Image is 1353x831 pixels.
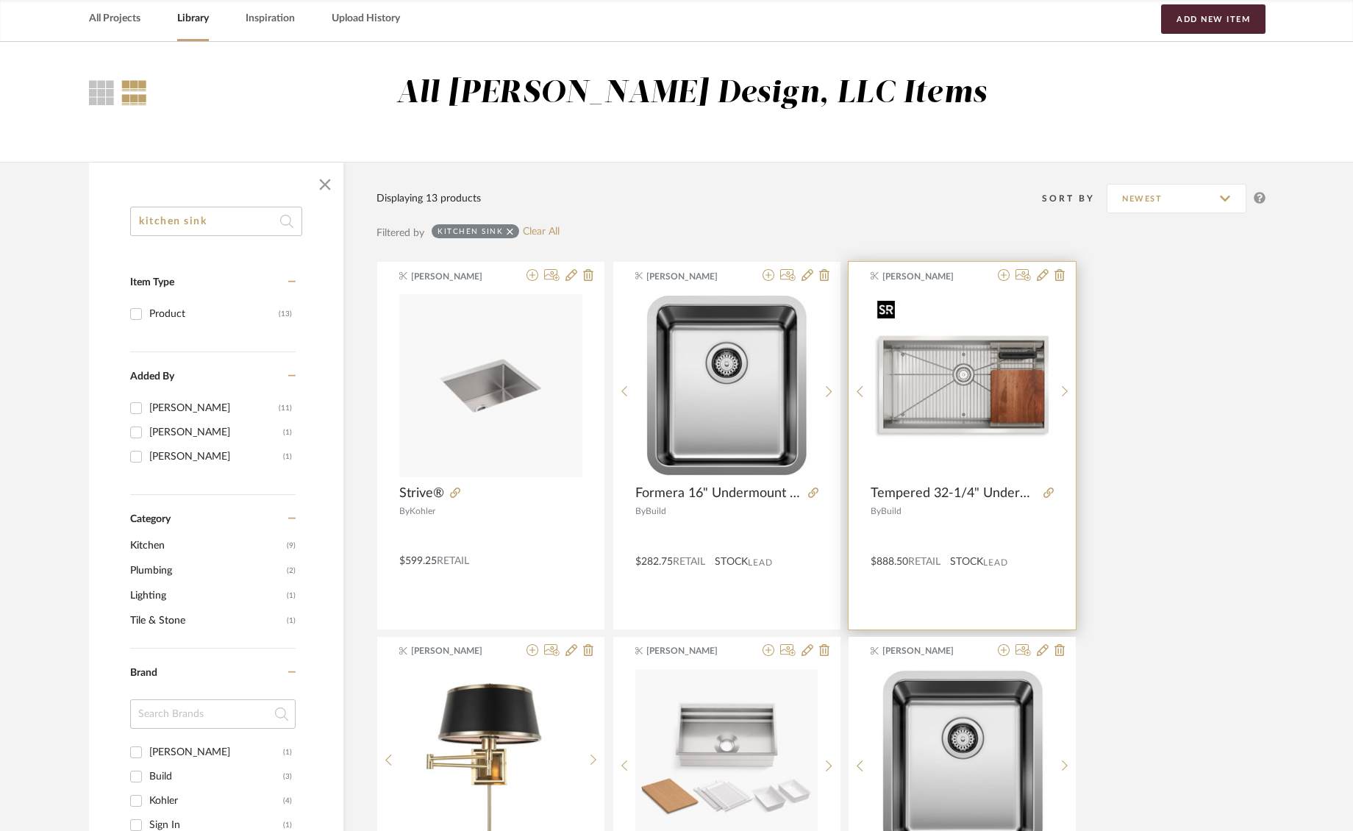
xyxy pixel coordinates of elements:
span: Kitchen [130,533,283,558]
div: 0 [635,293,818,477]
span: By [399,507,410,516]
div: [PERSON_NAME] [149,421,283,444]
span: $888.50 [871,557,908,567]
span: [PERSON_NAME] [411,270,504,283]
div: (1) [283,445,292,468]
div: 0 [399,293,582,477]
span: (1) [287,609,296,632]
div: Product [149,302,279,326]
span: STOCK [950,554,983,570]
input: Search Brands [130,699,296,729]
span: Lighting [130,583,283,608]
span: [PERSON_NAME] [882,644,975,657]
div: (13) [279,302,292,326]
div: (3) [283,765,292,788]
input: Search within 13 results [130,207,302,236]
button: Add New Item [1161,4,1265,34]
span: [PERSON_NAME] [882,270,975,283]
span: (2) [287,559,296,582]
div: All [PERSON_NAME] Design, LLC Items [396,75,987,113]
span: Strive® [399,485,444,502]
span: STOCK [715,554,748,570]
img: Formera 16" Undermount Single Basin Stainless Steel Kitchen Sink [635,294,818,477]
span: Kohler [410,507,435,516]
span: (1) [287,584,296,607]
div: (1) [283,741,292,764]
span: [PERSON_NAME] [411,644,504,657]
span: Retail [908,557,940,567]
div: [PERSON_NAME] [149,445,283,468]
span: [PERSON_NAME] [646,644,739,657]
span: Plumbing [130,558,283,583]
div: Displaying 13 products [376,190,481,207]
div: (1) [283,421,292,444]
a: Inspiration [246,9,295,29]
div: Build [149,765,283,788]
span: $282.75 [635,557,673,567]
span: (9) [287,534,296,557]
span: By [635,507,646,516]
div: (11) [279,396,292,420]
span: Tempered 32-1/4" Undermount Single Basin Stainless Steel Workstation Kitchen Sink with Walnut Cut... [871,485,1038,502]
a: Upload History [332,9,400,29]
span: Lead [748,557,773,568]
div: [PERSON_NAME] [149,741,283,764]
span: [PERSON_NAME] [646,270,739,283]
div: (4) [283,789,292,813]
span: By [871,507,881,516]
img: Tempered 32-1/4" Undermount Single Basin Stainless Steel Workstation Kitchen Sink with Walnut Cut... [871,294,1054,477]
span: Item Type [130,277,174,288]
a: Clear All [523,226,560,238]
span: Retail [673,557,705,567]
span: Formera 16" Undermount Single Basin Stainless Steel Kitchen Sink [635,485,802,502]
div: Kohler [149,789,283,813]
span: Retail [437,556,469,566]
div: [PERSON_NAME] [149,396,279,420]
button: Close [310,170,340,199]
a: All Projects [89,9,140,29]
span: Category [130,513,171,526]
span: Brand [130,668,157,678]
div: 0 [871,293,1054,477]
div: kitchen sink [438,227,503,236]
img: Strive® [399,294,582,477]
div: Sort By [1042,191,1107,206]
div: Filtered by [376,225,424,241]
span: Build [646,507,666,516]
span: Tile & Stone [130,608,283,633]
span: Lead [983,557,1008,568]
span: $599.25 [399,556,437,566]
a: Library [177,9,209,29]
span: Added By [130,371,174,382]
span: Build [881,507,902,516]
